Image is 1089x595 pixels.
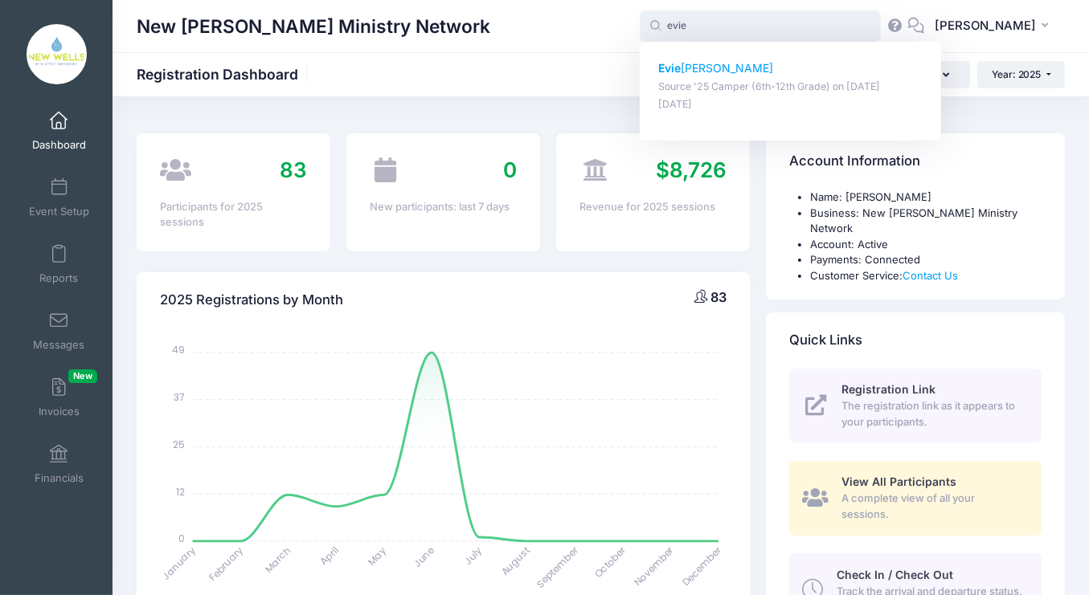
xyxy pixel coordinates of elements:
[534,543,581,590] tspan: September
[461,544,485,568] tspan: July
[137,66,312,83] h1: Registration Dashboard
[21,103,97,159] a: Dashboard
[658,97,923,112] p: [DATE]
[640,10,881,43] input: Search by First Name, Last Name, or Email...
[656,157,727,182] span: $8,726
[160,277,343,323] h4: 2025 Registrations by Month
[841,398,1023,430] span: The registration link as it appears to your participants.
[21,169,97,226] a: Event Setup
[789,461,1042,535] a: View All Participants A complete view of all your sessions.
[39,271,78,285] span: Reports
[789,318,862,364] h4: Quick Links
[160,199,307,230] div: Participants for 2025 sessions
[498,543,533,577] tspan: August
[174,390,185,404] tspan: 37
[172,343,185,357] tspan: 49
[21,436,97,492] a: Financials
[789,139,920,185] h4: Account Information
[207,544,246,583] tspan: February
[837,568,953,581] span: Check In / Check Out
[632,543,678,589] tspan: November
[592,543,629,581] tspan: October
[29,205,89,218] span: Event Setup
[789,369,1042,442] a: Registration Link The registration link as it appears to your participants.
[280,157,307,182] span: 83
[841,382,935,396] span: Registration Link
[370,199,517,215] div: New participants: last 7 days
[39,405,80,418] span: Invoices
[173,437,185,450] tspan: 25
[159,544,199,583] tspan: January
[924,8,1065,45] button: [PERSON_NAME]
[137,8,490,45] h1: New [PERSON_NAME] Ministry Network
[33,338,84,352] span: Messages
[579,199,727,215] div: Revenue for 2025 sessions
[841,475,956,488] span: View All Participants
[810,190,1042,206] li: Name: [PERSON_NAME]
[977,61,1065,88] button: Year: 2025
[27,24,87,84] img: New Wells Ministry Network
[317,543,342,567] tspan: April
[810,206,1042,237] li: Business: New [PERSON_NAME] Ministry Network
[841,491,1023,522] span: A complete view of all your sessions.
[176,484,185,498] tspan: 12
[658,61,681,75] strong: Evie
[411,544,437,570] tspan: June
[679,543,725,589] tspan: December
[710,289,727,305] span: 83
[365,544,389,568] tspan: May
[262,544,294,576] tspan: March
[903,269,958,282] a: Contact Us
[21,303,97,359] a: Messages
[935,17,1036,35] span: [PERSON_NAME]
[68,369,97,383] span: New
[503,157,517,182] span: 0
[32,138,86,152] span: Dashboard
[21,236,97,292] a: Reports
[21,369,97,426] a: InvoicesNew
[178,532,185,545] tspan: 0
[810,268,1042,284] li: Customer Service:
[658,60,923,77] p: [PERSON_NAME]
[35,471,84,485] span: Financials
[992,68,1042,80] span: Year: 2025
[810,252,1042,268] li: Payments: Connected
[658,79,923,95] p: Source '25 Camper (6th-12th Grade) on [DATE]
[810,237,1042,253] li: Account: Active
